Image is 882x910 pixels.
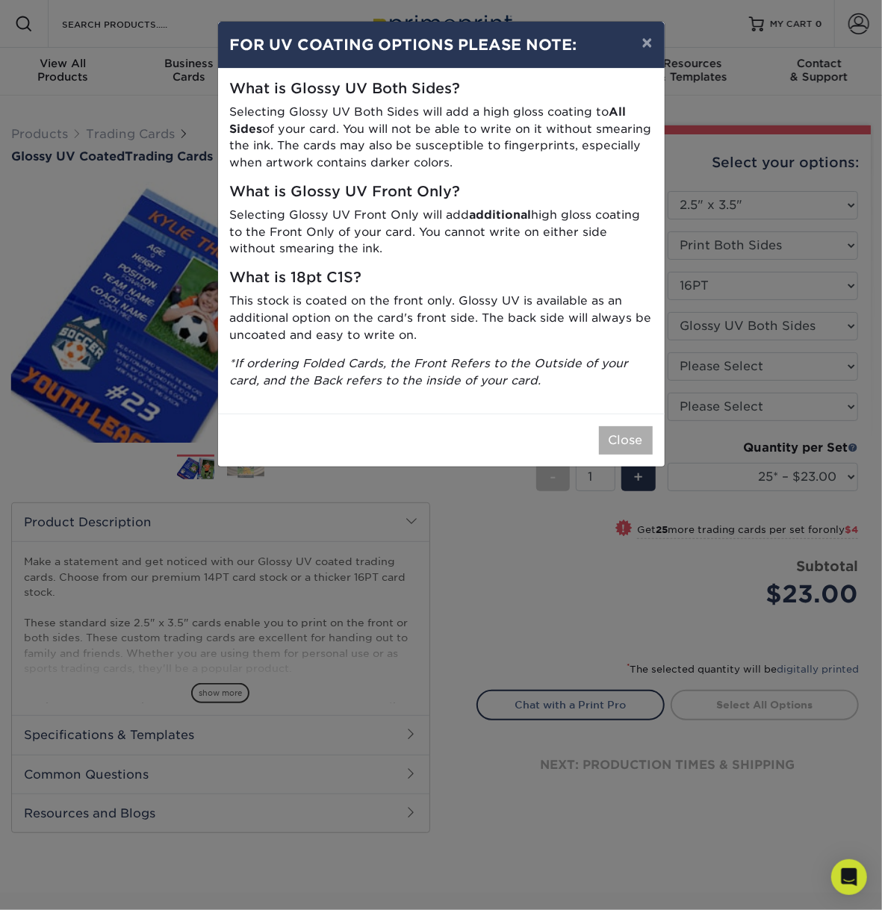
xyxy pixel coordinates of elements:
p: Selecting Glossy UV Both Sides will add a high gloss coating to of your card. You will not be abl... [230,104,653,172]
h5: What is 18pt C1S? [230,269,653,287]
strong: All Sides [230,105,627,136]
h4: FOR UV COATING OPTIONS PLEASE NOTE: [230,34,653,56]
div: Open Intercom Messenger [831,859,867,895]
button: × [630,22,664,63]
p: This stock is coated on the front only. Glossy UV is available as an additional option on the car... [230,293,653,343]
h5: What is Glossy UV Both Sides? [230,81,653,98]
h5: What is Glossy UV Front Only? [230,184,653,201]
button: Close [599,426,653,455]
i: *If ordering Folded Cards, the Front Refers to the Outside of your card, and the Back refers to t... [230,356,629,387]
p: Selecting Glossy UV Front Only will add high gloss coating to the Front Only of your card. You ca... [230,207,653,258]
strong: additional [470,208,532,222]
